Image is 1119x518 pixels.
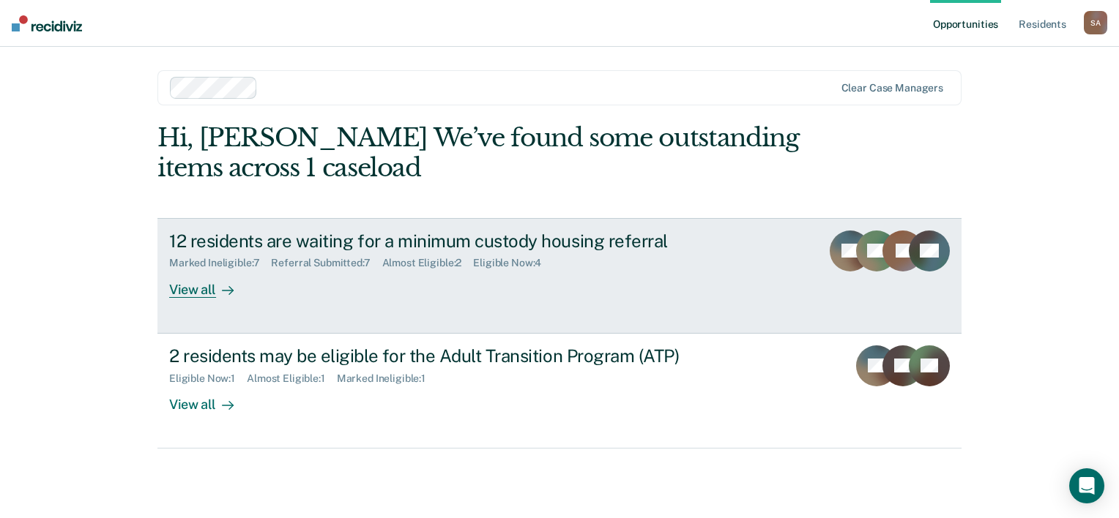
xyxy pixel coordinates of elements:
[247,372,337,385] div: Almost Eligible : 1
[337,372,437,385] div: Marked Ineligible : 1
[473,257,553,269] div: Eligible Now : 4
[169,345,683,367] div: 2 residents may be eligible for the Adult Transition Program (ATP)
[382,257,474,269] div: Almost Eligible : 2
[169,269,251,298] div: View all
[1069,468,1104,503] div: Open Intercom Messenger
[157,334,962,448] a: 2 residents may be eligible for the Adult Transition Program (ATP)Eligible Now:1Almost Eligible:1...
[12,15,82,31] img: Recidiviz
[169,372,247,385] div: Eligible Now : 1
[1084,11,1107,34] div: S A
[841,82,943,94] div: Clear case managers
[157,123,800,183] div: Hi, [PERSON_NAME] We’ve found some outstanding items across 1 caseload
[1084,11,1107,34] button: SA
[169,257,271,269] div: Marked Ineligible : 7
[169,384,251,413] div: View all
[169,230,683,252] div: 12 residents are waiting for a minimum custody housing referral
[157,218,962,334] a: 12 residents are waiting for a minimum custody housing referralMarked Ineligible:7Referral Submit...
[271,257,382,269] div: Referral Submitted : 7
